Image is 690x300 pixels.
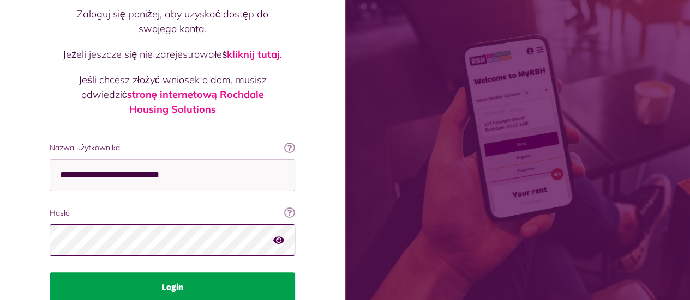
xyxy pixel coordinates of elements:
font: Jeśli chcesz złożyć wniosek o dom, musisz odwiedzić [79,74,267,101]
font: Jeżeli jeszcze się nie zarejestrowałeś [63,48,227,60]
a: stronę internetową Rochdale Housing Solutions [127,88,264,115]
a: kliknij tutaj [227,48,280,60]
font: Nazwa użytkownika [50,143,120,152]
font: . [280,48,282,60]
font: Hasło [50,208,70,218]
font: Zaloguj się poniżej, aby uzyskać dostęp do swojego konta. [77,8,268,35]
font: Login [161,283,183,292]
